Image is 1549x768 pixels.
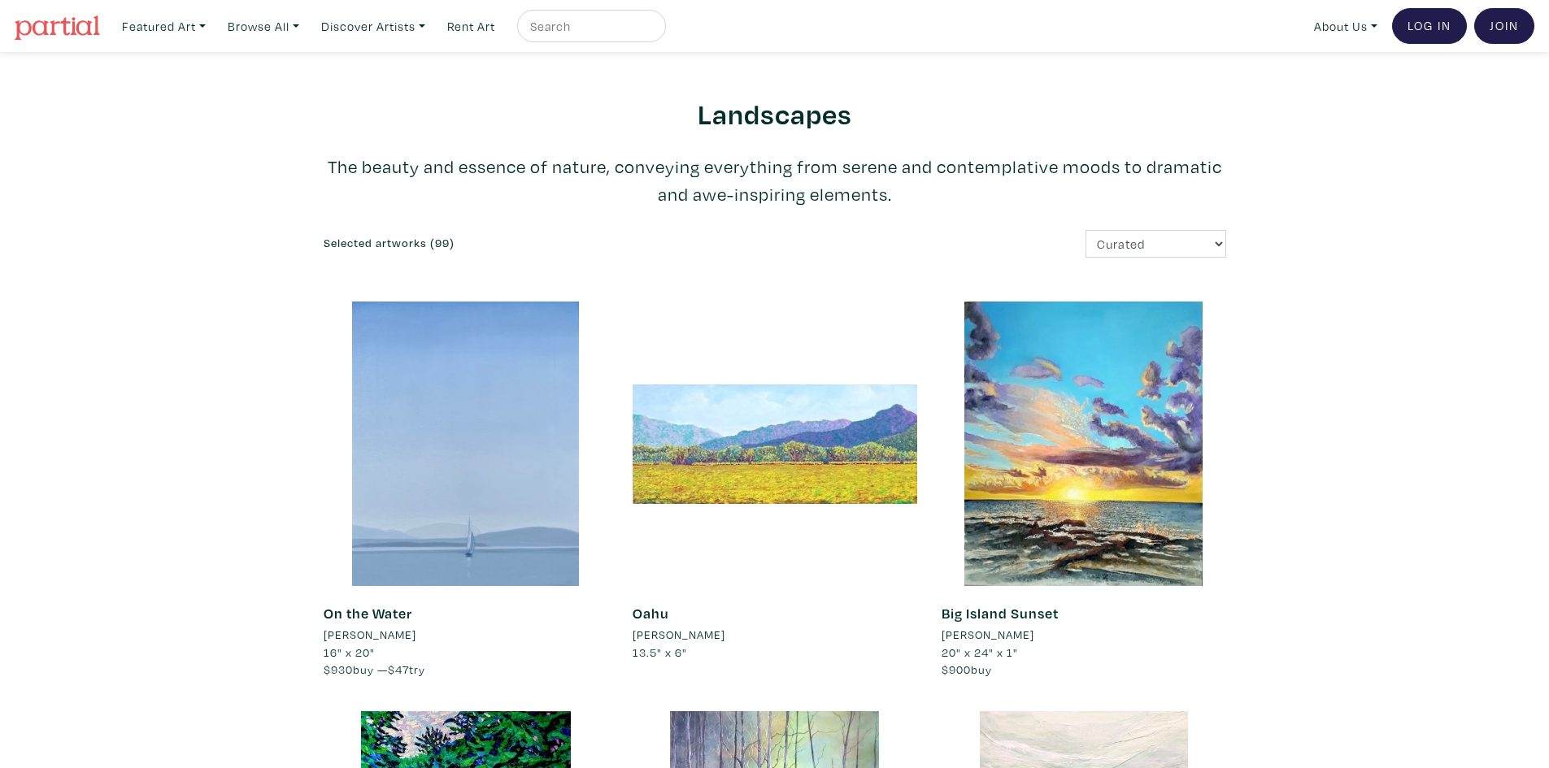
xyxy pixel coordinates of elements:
[1474,8,1534,44] a: Join
[324,662,425,677] span: buy — try
[324,604,412,623] a: On the Water
[324,153,1226,208] p: The beauty and essence of nature, conveying everything from serene and contemplative moods to dra...
[633,626,917,644] a: [PERSON_NAME]
[440,10,503,43] a: Rent Art
[324,644,375,660] span: 16" x 20"
[942,662,992,677] span: buy
[1392,8,1467,44] a: Log In
[942,626,1226,644] a: [PERSON_NAME]
[324,96,1226,131] h2: Landscapes
[324,626,608,644] a: [PERSON_NAME]
[942,662,971,677] span: $900
[1307,10,1385,43] a: About Us
[220,10,307,43] a: Browse All
[633,626,725,644] li: [PERSON_NAME]
[314,10,433,43] a: Discover Artists
[942,626,1034,644] li: [PERSON_NAME]
[942,644,1018,660] span: 20" x 24" x 1"
[324,662,353,677] span: $930
[633,644,687,660] span: 13.5" x 6"
[529,16,650,37] input: Search
[633,604,669,623] a: Oahu
[942,604,1059,623] a: Big Island Sunset
[388,662,409,677] span: $47
[324,626,416,644] li: [PERSON_NAME]
[324,236,763,250] h6: Selected artworks (99)
[115,10,213,43] a: Featured Art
